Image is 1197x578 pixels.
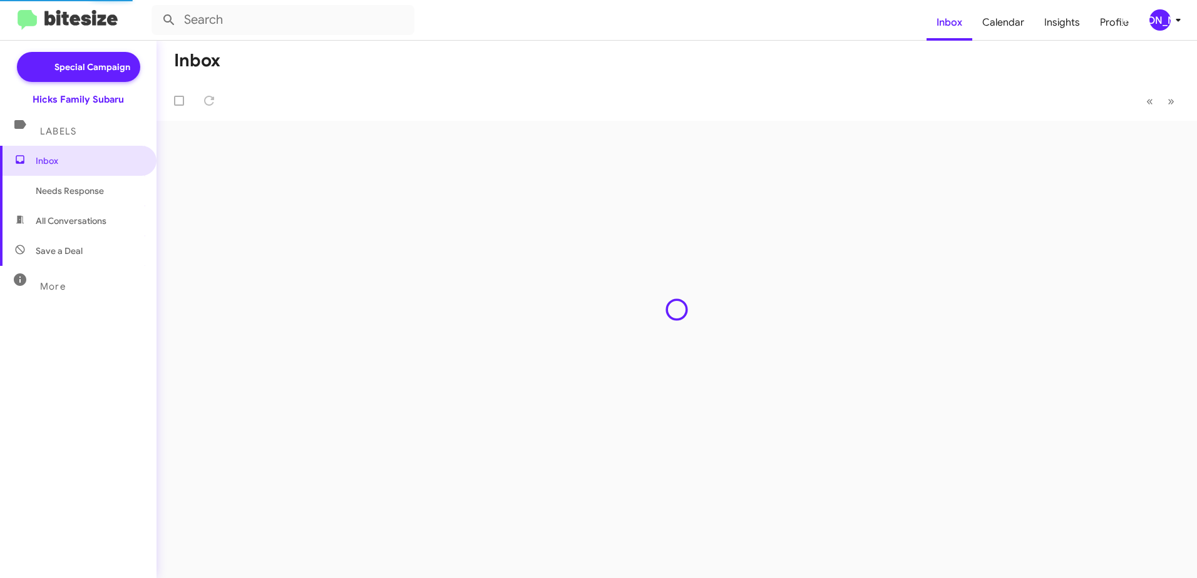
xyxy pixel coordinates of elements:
span: Labels [40,126,76,137]
span: More [40,281,66,292]
button: Next [1160,88,1182,114]
a: Calendar [972,4,1034,41]
a: Inbox [927,4,972,41]
a: Special Campaign [17,52,140,82]
h1: Inbox [174,51,220,71]
div: [PERSON_NAME] [1149,9,1171,31]
button: Previous [1139,88,1161,114]
button: [PERSON_NAME] [1139,9,1183,31]
nav: Page navigation example [1139,88,1182,114]
span: All Conversations [36,215,106,227]
span: « [1146,93,1153,109]
div: Hicks Family Subaru [33,93,124,106]
span: Inbox [36,155,142,167]
a: Insights [1034,4,1090,41]
a: Profile [1090,4,1139,41]
span: » [1168,93,1174,109]
span: Needs Response [36,185,142,197]
input: Search [152,5,414,35]
span: Save a Deal [36,245,83,257]
span: Special Campaign [54,61,130,73]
